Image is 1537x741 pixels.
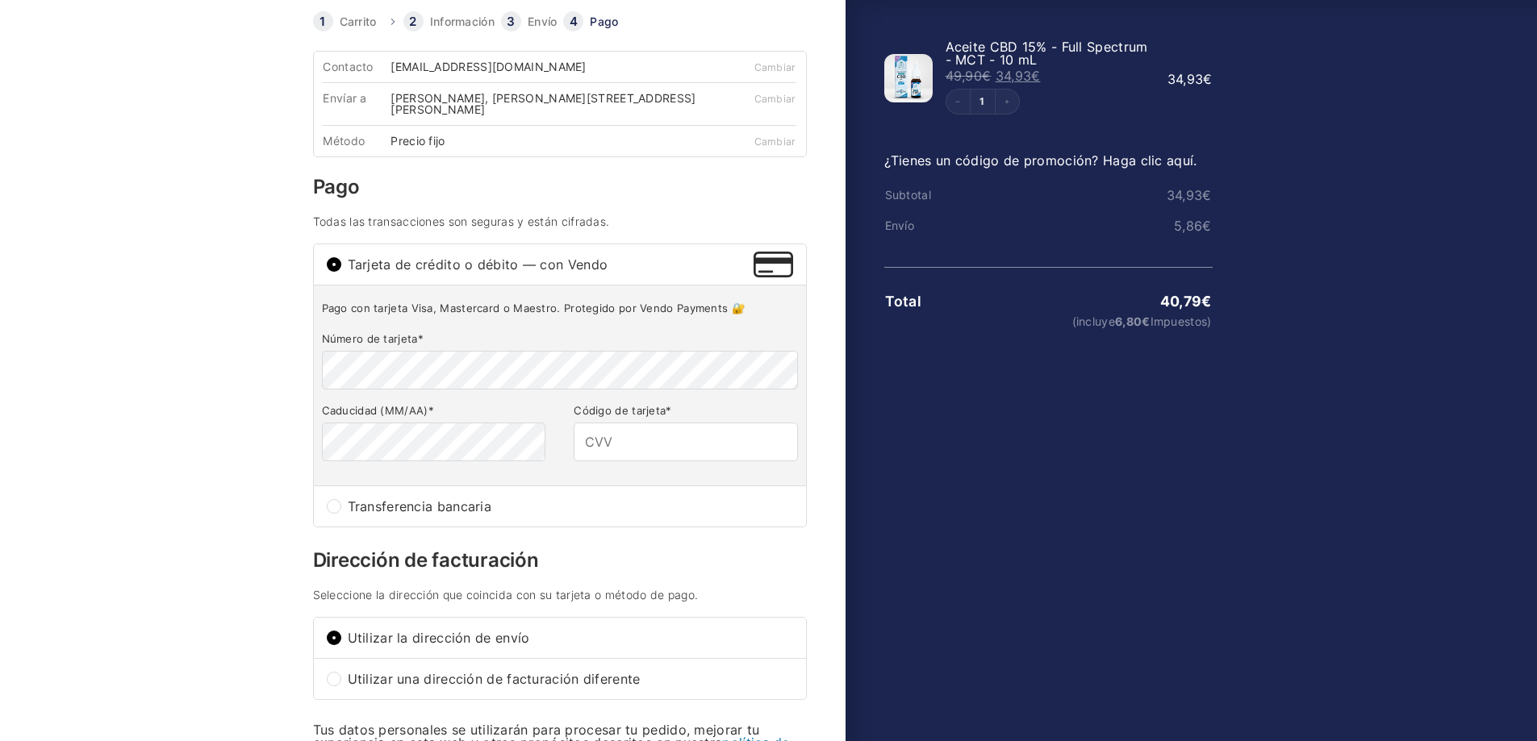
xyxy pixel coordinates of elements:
[996,68,1041,84] bdi: 34,93
[323,135,391,147] div: Método
[313,589,807,601] h4: Seleccione la dirección que coincida con su tarjeta o método de pago.
[430,16,495,27] a: Información
[946,68,992,84] bdi: 49,90
[391,61,597,73] div: [EMAIL_ADDRESS][DOMAIN_NAME]
[1202,187,1211,203] span: €
[1115,314,1151,328] span: 6,80
[1160,293,1212,310] bdi: 40,79
[323,93,391,115] div: Envíar a
[1202,218,1211,234] span: €
[391,93,717,115] div: [PERSON_NAME], [PERSON_NAME][STREET_ADDRESS][PERSON_NAME]
[946,90,971,114] button: Decrement
[884,152,1197,169] a: ¿Tienes un código de promoción? Haga clic aquí.
[322,332,798,346] label: Número de tarjeta
[348,672,793,685] span: Utilizar una dirección de facturación diferente
[313,177,807,197] h3: Pago
[313,216,807,227] h4: Todas las transacciones son seguras y están cifradas.
[1201,293,1211,310] span: €
[322,302,798,315] p: Pago con tarjeta Visa, Mastercard o Maestro. Protegido por Vendo Payments 🔐
[754,252,792,277] img: Tarjeta de crédito o débito — con Vendo
[322,404,545,418] label: Caducidad (MM/AA)
[348,631,793,644] span: Utilizar la dirección de envío
[590,16,618,27] a: Pago
[348,258,754,271] span: Tarjeta de crédito o débito — con Vendo
[1167,71,1213,87] bdi: 34,93
[574,423,797,461] input: CVV
[754,61,796,73] a: Cambiar
[1031,68,1040,84] span: €
[574,404,797,418] label: Código de tarjeta
[754,93,796,105] a: Cambiar
[971,97,995,106] a: Edit
[1167,187,1212,203] bdi: 34,93
[884,189,994,202] th: Subtotal
[1142,314,1150,328] span: €
[391,135,456,147] div: Precio fijo
[946,39,1148,68] span: Aceite CBD 15% - Full Spectrum - MCT - 10 mL
[994,316,1211,327] small: (incluye Impuestos)
[1174,218,1212,234] bdi: 5,86
[754,135,796,148] a: Cambiar
[884,219,994,232] th: Envío
[528,16,558,27] a: Envío
[323,61,391,73] div: Contacto
[348,500,793,513] span: Transferencia bancaria
[1203,71,1212,87] span: €
[884,293,994,310] th: Total
[340,16,377,27] a: Carrito
[313,551,807,570] h3: Dirección de facturación
[982,68,991,84] span: €
[995,90,1019,114] button: Increment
